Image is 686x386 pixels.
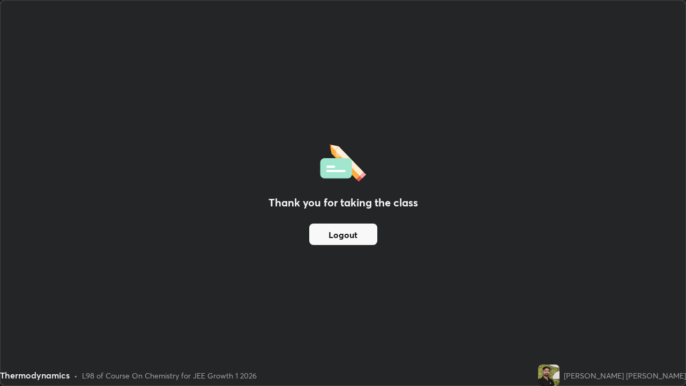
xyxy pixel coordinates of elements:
img: d4ceb94013f44135ba1f99c9176739bb.jpg [538,365,560,386]
img: offlineFeedback.1438e8b3.svg [320,141,366,182]
div: [PERSON_NAME] [PERSON_NAME] [564,370,686,381]
h2: Thank you for taking the class [269,195,418,211]
div: • [74,370,78,381]
button: Logout [309,224,377,245]
div: L98 of Course On Chemistry for JEE Growth 1 2026 [82,370,257,381]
